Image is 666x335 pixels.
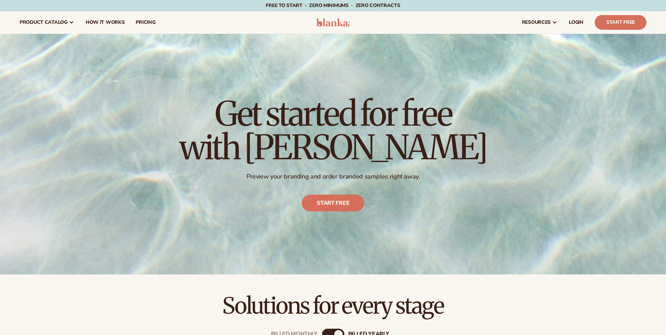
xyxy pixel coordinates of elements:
a: resources [516,11,563,34]
span: resources [522,20,551,25]
a: Start Free [595,15,646,30]
a: product catalog [14,11,80,34]
span: Free to start · ZERO minimums · ZERO contracts [266,2,400,9]
span: pricing [136,20,155,25]
h2: Solutions for every stage [20,294,646,317]
a: How It Works [80,11,130,34]
a: LOGIN [563,11,589,34]
span: LOGIN [569,20,583,25]
span: product catalog [20,20,67,25]
img: logo [316,18,350,27]
h1: Get started for free with [PERSON_NAME] [179,97,487,164]
a: Start free [302,195,364,211]
a: pricing [130,11,161,34]
span: How It Works [86,20,125,25]
p: Preview your branding and order branded samples right away. [179,173,487,181]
